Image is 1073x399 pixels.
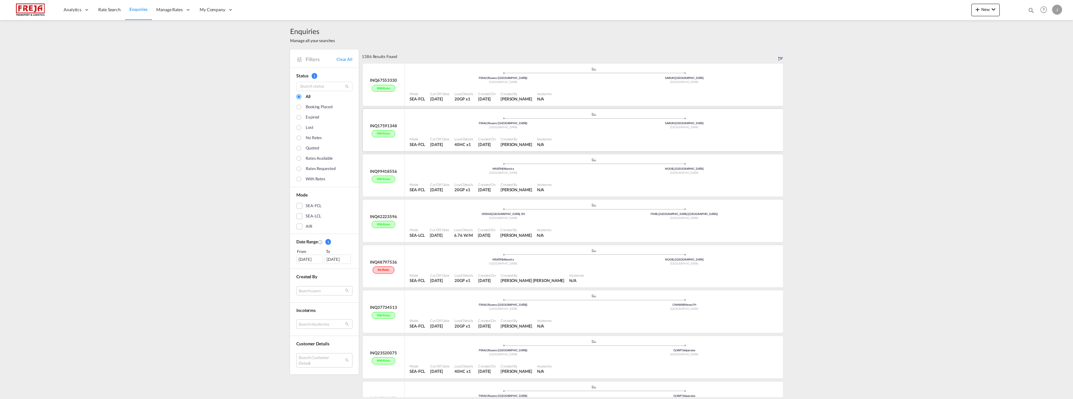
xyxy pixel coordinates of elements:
[478,233,490,238] span: [DATE]
[478,324,491,328] span: [DATE]
[372,312,395,319] div: With rates
[501,96,532,102] div: Jarkko Lamminpaa
[478,369,491,374] span: [DATE]
[370,350,397,356] div: INQ23520075
[674,121,675,125] span: |
[296,274,317,279] span: Created By
[372,130,395,137] div: With rates
[537,91,552,96] div: Incoterms
[569,278,576,283] div: N/A
[478,187,496,192] div: 15 Sep 2025
[306,155,333,162] div: Rates available
[454,142,473,147] div: 40HC x 1
[478,142,496,147] div: 15 Sep 2025
[430,369,443,374] span: [DATE]
[454,91,473,96] div: Load Details
[482,212,525,216] span: CNSHA [GEOGRAPHIC_DATA], SH
[971,4,1000,16] button: icon-plus 400-fgNewicon-chevron-down
[410,323,425,329] div: SEA-FCL
[362,64,783,109] div: INQ67553330With rates assets/icons/custom/ship-fill.svgassets/icons/custom/roll-o-plane.svgOrigin...
[489,171,517,174] span: [GEOGRAPHIC_DATA]
[478,137,496,141] div: Created On
[296,248,352,264] span: From To [DATE][DATE]
[306,104,333,111] div: Booking placed
[454,187,473,192] div: 20GP x 1
[479,121,527,125] span: FIRAU Raumo ([GEOGRAPHIC_DATA])
[478,91,496,96] div: Created On
[454,364,473,368] div: Load Details
[430,318,449,323] div: Cut Off Date
[430,96,443,101] span: [DATE]
[410,91,425,96] div: Mode
[500,232,532,238] div: Albert Bjorklof
[487,348,488,352] span: |
[410,273,425,278] div: Mode
[454,96,473,102] div: 20GP x 1
[454,137,473,141] div: Load Details
[430,278,443,283] span: [DATE]
[590,385,598,388] md-icon: assets/icons/custom/ship-fill.svg
[430,142,449,147] div: 15 Sep 2025
[454,182,473,187] div: Load Details
[502,258,503,261] span: |
[501,187,532,192] div: Lasse Andersen
[454,273,473,278] div: Load Details
[337,56,352,62] a: Clear All
[683,303,684,306] span: |
[410,182,425,187] div: Mode
[306,94,310,100] div: All
[98,7,121,12] span: Rate Search
[362,109,783,154] div: INQ17591348With rates assets/icons/custom/ship-fill.svgassets/icons/custom/roll-o-plane.svgOrigin...
[410,318,425,323] div: Mode
[491,212,492,216] span: |
[1038,4,1052,16] div: Help
[665,121,704,125] span: SARUH [GEOGRAPHIC_DATA]
[430,137,449,141] div: Cut Off Date
[489,80,517,84] span: [GEOGRAPHIC_DATA]
[974,7,997,12] span: New
[479,303,527,306] span: FIRAU Raumo ([GEOGRAPHIC_DATA])
[537,182,552,187] div: Incoterms
[410,142,425,147] div: SEA-FCL
[489,216,517,220] span: [GEOGRAPHIC_DATA]
[501,137,532,141] div: Created By
[990,6,997,13] md-icon: icon-chevron-down
[430,364,449,368] div: Cut Off Date
[430,232,449,238] div: 15 Sep 2025
[479,394,527,397] span: FIRAU Raumo ([GEOGRAPHIC_DATA])
[410,96,425,102] div: SEA-FCL
[501,323,532,329] div: Tom Lunabba
[296,239,318,244] span: Date Range
[362,200,783,245] div: INQ42223596With rates assets/icons/custom/ship-fill.svgassets/icons/custom/roll-o-plane.svgOrigin...
[590,340,598,343] md-icon: assets/icons/custom/ship-fill.svg
[478,182,496,187] div: Created On
[410,368,425,374] div: SEA-FCL
[478,232,495,238] div: 15 Sep 2025
[1052,5,1062,15] div: J
[670,216,698,220] span: [GEOGRAPHIC_DATA]
[306,166,336,173] div: Rates Requested
[454,227,473,232] div: Load Details
[1038,4,1049,15] span: Help
[129,7,148,12] span: Enquiries
[325,239,331,245] span: 1
[430,324,443,328] span: [DATE]
[306,124,313,131] div: Lost
[296,341,329,346] span: Customer Details
[590,203,598,207] md-icon: assets/icons/custom/ship-fill.svg
[372,85,395,92] div: With rates
[430,273,449,278] div: Cut Off Date
[493,258,514,261] span: MXATM Altamira
[430,278,449,283] div: 23 Sep 2025
[430,91,449,96] div: Cut Off Date
[478,187,491,192] span: [DATE]
[672,303,696,306] span: CNMAW Mawei Pt
[362,290,783,336] div: INQ37734513With rates assets/icons/custom/ship-fill.svgassets/icons/custom/roll-o-plane.svgOrigin...
[674,258,675,261] span: |
[430,323,449,329] div: 15 Sep 2025
[478,273,496,278] div: Created On
[362,245,783,291] div: INQ48797536No rates assets/icons/custom/ship-fill.svgassets/icons/custom/roll-o-plane.svgOriginAl...
[370,168,397,174] div: INQ99418556
[778,50,783,63] div: Sort by: Created on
